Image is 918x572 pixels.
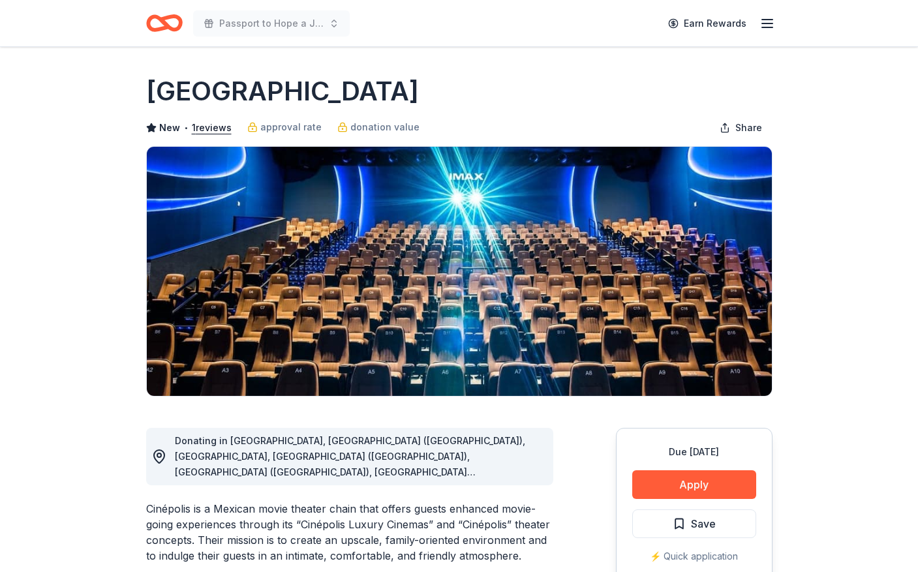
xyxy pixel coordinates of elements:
span: approval rate [260,119,322,135]
div: Cinépolis is a Mexican movie theater chain that offers guests enhanced movie-going experiences th... [146,501,553,564]
span: Passport to Hope a Journey of Progress [219,16,324,31]
img: Image for Cinépolis [147,147,772,396]
span: donation value [350,119,420,135]
button: Save [632,509,756,538]
button: Share [709,115,773,141]
span: • [183,123,188,133]
a: donation value [337,119,420,135]
span: Share [735,120,762,136]
h1: [GEOGRAPHIC_DATA] [146,73,419,110]
a: Home [146,8,183,38]
span: Donating in [GEOGRAPHIC_DATA], [GEOGRAPHIC_DATA] ([GEOGRAPHIC_DATA]), [GEOGRAPHIC_DATA], [GEOGRAP... [175,435,525,509]
a: Earn Rewards [660,12,754,35]
button: Passport to Hope a Journey of Progress [193,10,350,37]
a: approval rate [247,119,322,135]
span: Save [691,515,716,532]
div: ⚡️ Quick application [632,549,756,564]
button: 1reviews [192,120,232,136]
span: New [159,120,180,136]
button: Apply [632,470,756,499]
div: Due [DATE] [632,444,756,460]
